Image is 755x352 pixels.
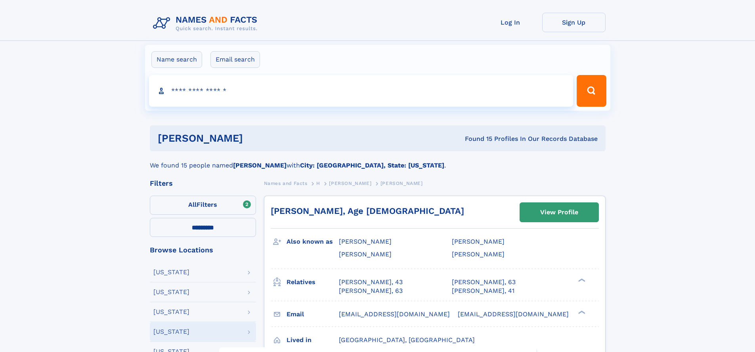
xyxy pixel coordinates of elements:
span: [PERSON_NAME] [339,238,392,245]
h3: Email [287,308,339,321]
b: [PERSON_NAME] [233,162,287,169]
span: [PERSON_NAME] [452,238,505,245]
div: [US_STATE] [153,269,189,275]
h3: Relatives [287,275,339,289]
div: ❯ [576,277,586,283]
a: [PERSON_NAME], 63 [452,278,516,287]
button: Search Button [577,75,606,107]
input: search input [149,75,573,107]
span: [EMAIL_ADDRESS][DOMAIN_NAME] [458,310,569,318]
span: [PERSON_NAME] [339,250,392,258]
div: Browse Locations [150,246,256,254]
div: View Profile [540,203,578,221]
div: Found 15 Profiles In Our Records Database [354,135,598,143]
span: All [188,201,197,208]
h3: Lived in [287,333,339,347]
span: [GEOGRAPHIC_DATA], [GEOGRAPHIC_DATA] [339,336,475,344]
a: [PERSON_NAME], 43 [339,278,403,287]
div: Filters [150,180,256,187]
label: Email search [210,51,260,68]
h1: [PERSON_NAME] [158,133,354,143]
span: H [316,181,320,186]
a: [PERSON_NAME], 41 [452,287,514,295]
div: We found 15 people named with . [150,151,606,170]
a: H [316,178,320,188]
a: Sign Up [542,13,606,32]
span: [PERSON_NAME] [329,181,371,186]
h3: Also known as [287,235,339,248]
div: ❯ [576,310,586,315]
label: Filters [150,196,256,215]
div: [US_STATE] [153,329,189,335]
label: Name search [151,51,202,68]
a: [PERSON_NAME], 63 [339,287,403,295]
a: [PERSON_NAME], Age [DEMOGRAPHIC_DATA] [271,206,464,216]
img: Logo Names and Facts [150,13,264,34]
b: City: [GEOGRAPHIC_DATA], State: [US_STATE] [300,162,444,169]
span: [PERSON_NAME] [452,250,505,258]
a: Names and Facts [264,178,308,188]
a: [PERSON_NAME] [329,178,371,188]
span: [PERSON_NAME] [380,181,423,186]
a: View Profile [520,203,598,222]
div: [US_STATE] [153,309,189,315]
a: Log In [479,13,542,32]
span: [EMAIL_ADDRESS][DOMAIN_NAME] [339,310,450,318]
div: [US_STATE] [153,289,189,295]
